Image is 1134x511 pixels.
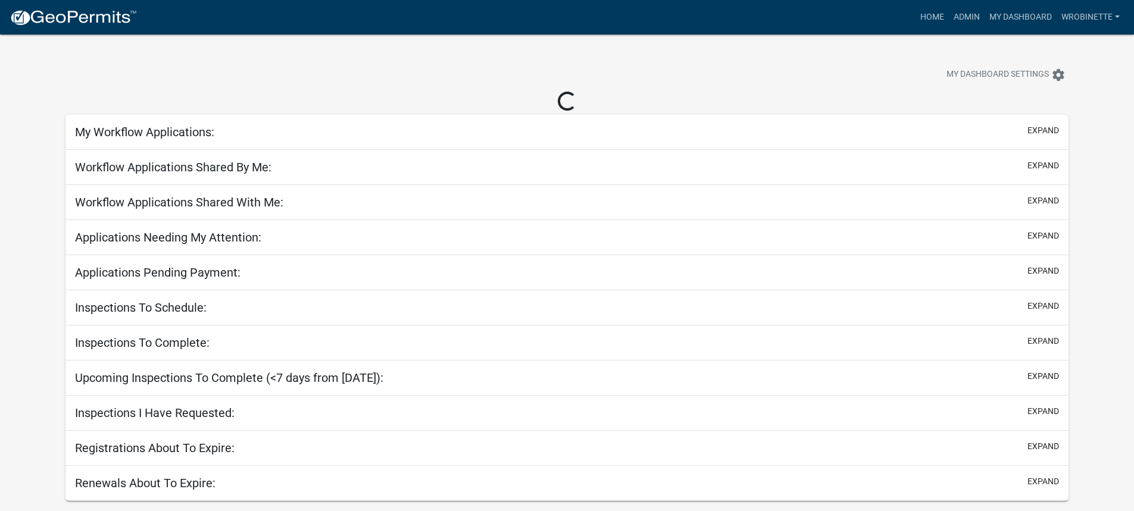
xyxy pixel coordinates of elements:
h5: Applications Pending Payment: [75,265,240,280]
button: expand [1027,440,1059,453]
button: expand [1027,370,1059,383]
a: My Dashboard [985,6,1057,29]
h5: Upcoming Inspections To Complete (<7 days from [DATE]): [75,371,383,385]
button: expand [1027,335,1059,347]
button: expand [1027,300,1059,312]
a: Admin [949,6,985,29]
button: expand [1027,265,1059,277]
button: expand [1027,475,1059,488]
button: My Dashboard Settingssettings [937,63,1075,86]
h5: Workflow Applications Shared By Me: [75,160,271,174]
button: expand [1027,405,1059,418]
h5: Renewals About To Expire: [75,476,215,490]
i: settings [1051,68,1066,82]
button: expand [1027,230,1059,242]
h5: Workflow Applications Shared With Me: [75,195,283,209]
h5: My Workflow Applications: [75,125,214,139]
h5: Inspections To Complete: [75,336,210,350]
button: expand [1027,159,1059,172]
h5: Inspections I Have Requested: [75,406,235,420]
span: My Dashboard Settings [946,68,1049,82]
a: Home [916,6,949,29]
button: expand [1027,124,1059,137]
a: wrobinette [1057,6,1124,29]
h5: Inspections To Schedule: [75,300,207,315]
button: expand [1027,195,1059,207]
h5: Applications Needing My Attention: [75,230,261,244]
h5: Registrations About To Expire: [75,441,235,455]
